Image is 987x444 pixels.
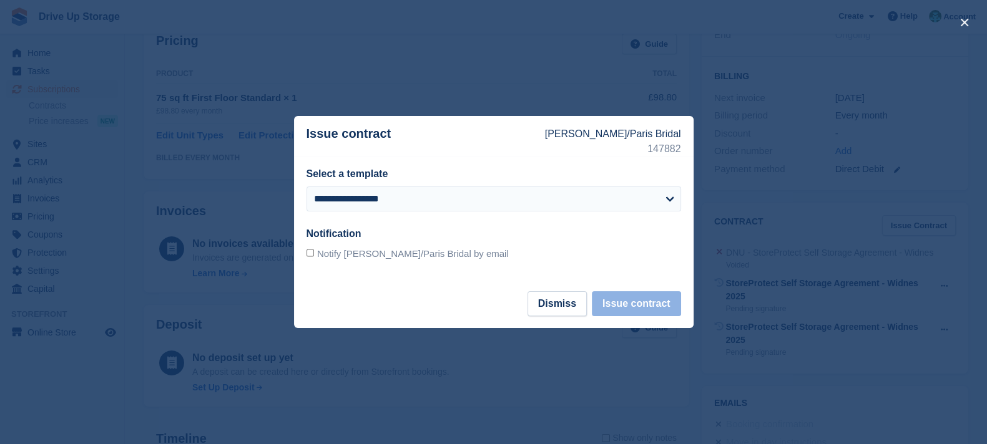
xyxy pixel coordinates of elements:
[317,248,509,259] span: Notify [PERSON_NAME]/Paris Bridal by email
[545,127,681,142] p: [PERSON_NAME]/Paris Bridal
[528,291,587,316] button: Dismiss
[307,228,361,239] label: Notification
[955,12,975,32] button: close
[307,249,315,257] input: Notify [PERSON_NAME]/Paris Bridal by email
[307,127,545,157] p: Issue contract
[545,142,681,157] p: 147882
[592,291,680,316] button: Issue contract
[307,168,388,179] label: Select a template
